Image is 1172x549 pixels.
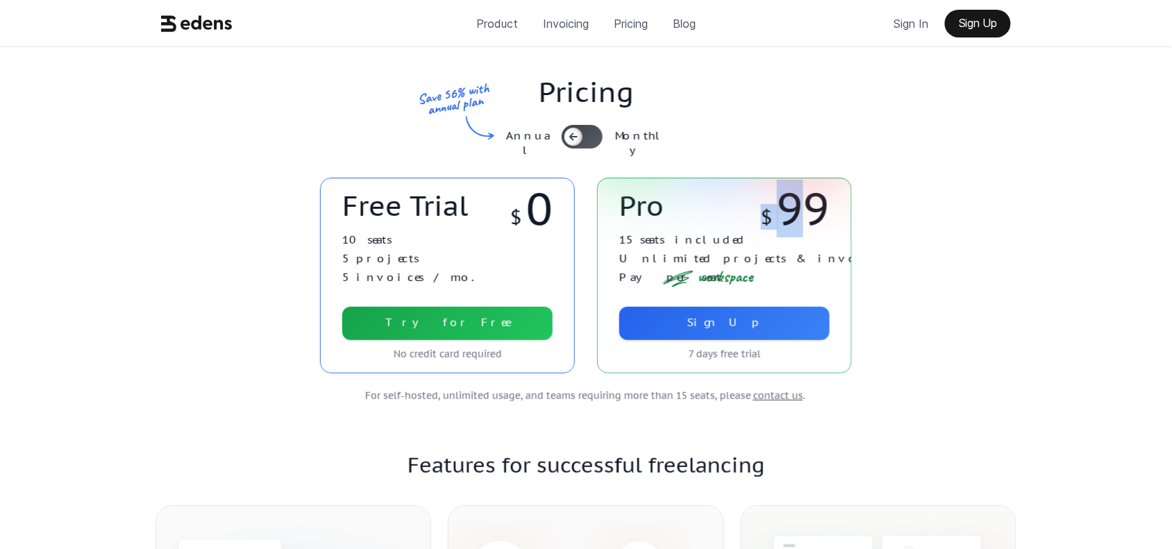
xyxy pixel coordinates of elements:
[619,189,664,222] p: Pro
[698,271,753,282] p: workspace
[156,453,1016,478] p: Features for successful freelancing
[687,316,762,329] p: Sign Up
[894,13,928,34] p: Sign In
[385,316,510,329] p: Try for Free
[673,13,696,34] p: Blog
[619,307,830,340] a: Sign Up
[476,13,518,34] p: Product
[342,189,468,222] p: Free Trial
[662,10,707,37] a: Blog
[614,13,648,34] p: Pricing
[365,390,751,402] p: For self-hosted, unlimited usage, and teams requiring more than 15 seats, please
[342,271,476,284] p: 5 invoices / mo.
[404,79,504,119] p: Save 56% with annual plan
[611,128,670,158] p: Monthly
[959,17,997,30] p: Sign Up
[503,128,553,158] p: Annual
[526,189,553,229] p: 0
[342,348,553,360] p: No credit card required
[882,10,939,37] a: Sign In
[510,205,522,229] p: $
[342,252,419,265] p: 5 projects
[761,205,773,229] p: $
[543,13,589,34] p: Invoicing
[603,10,659,37] a: Pricing
[751,390,807,403] a: contact us.
[539,75,634,108] p: Pricing
[753,389,803,402] span: contact us
[342,307,553,340] a: Try for Free
[777,189,830,229] p: 99
[753,390,805,402] p: .
[619,271,721,284] p: Pay per seat
[342,233,392,246] p: 10 seats
[619,348,830,360] p: 7 days free trial
[945,10,1011,37] a: Sign Up
[532,10,600,37] a: Invoicing
[465,10,529,37] a: Product
[619,233,746,246] p: 15 seats included
[619,252,885,265] p: Unlimited projects & invoices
